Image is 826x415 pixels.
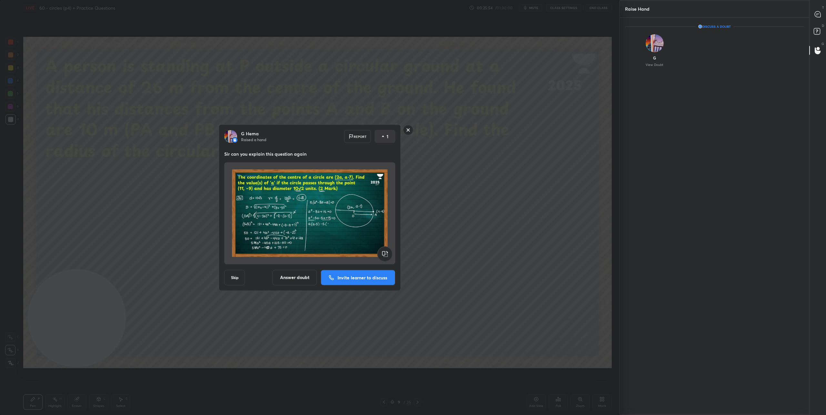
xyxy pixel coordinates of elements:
[224,150,395,157] p: Sir can you explain this question again
[620,18,809,415] div: grid
[620,0,655,17] p: Raise Hand
[822,5,824,10] p: T
[232,165,388,262] img: 1756997299USDFUV.jpeg
[344,130,371,143] div: Report
[337,275,387,280] p: Invite learner to discuss
[224,130,237,143] img: b73bd00e7eef4ad08db9e1fe45857025.jpg
[646,34,664,52] img: b73bd00e7eef4ad08db9e1fe45857025.jpg
[646,63,663,67] p: View Doubt
[821,41,824,46] p: G
[224,270,245,285] button: Skip
[321,270,395,285] button: Invite learner to discuss
[241,137,266,142] p: Raised a hand
[241,131,259,136] p: G Hema
[822,23,824,28] p: D
[696,22,733,31] p: Discuss a doubt
[653,55,656,61] div: G
[387,133,388,140] p: 1
[272,270,317,285] button: Answer doubt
